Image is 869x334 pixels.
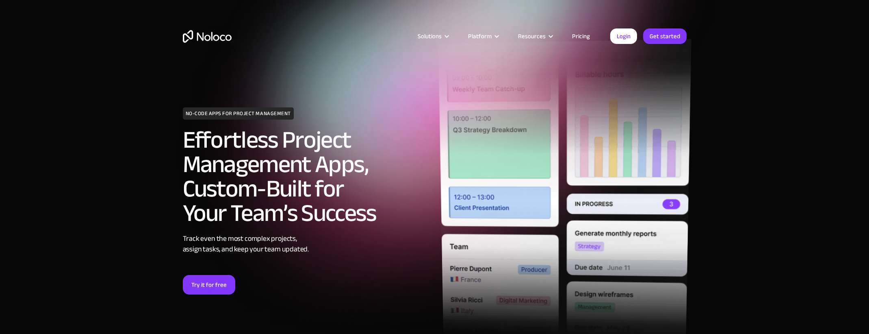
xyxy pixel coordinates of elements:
[508,31,562,41] div: Resources
[183,30,232,43] a: home
[518,31,546,41] div: Resources
[468,31,492,41] div: Platform
[562,31,600,41] a: Pricing
[407,31,458,41] div: Solutions
[183,234,431,255] div: Track even the most complex projects, assign tasks, and keep your team updated.
[418,31,442,41] div: Solutions
[183,275,235,295] a: Try it for free
[610,28,637,44] a: Login
[183,128,431,225] h2: Effortless Project Management Apps, Custom-Built for Your Team’s Success
[183,107,294,120] h1: NO-CODE APPS FOR PROJECT MANAGEMENT
[643,28,687,44] a: Get started
[458,31,508,41] div: Platform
